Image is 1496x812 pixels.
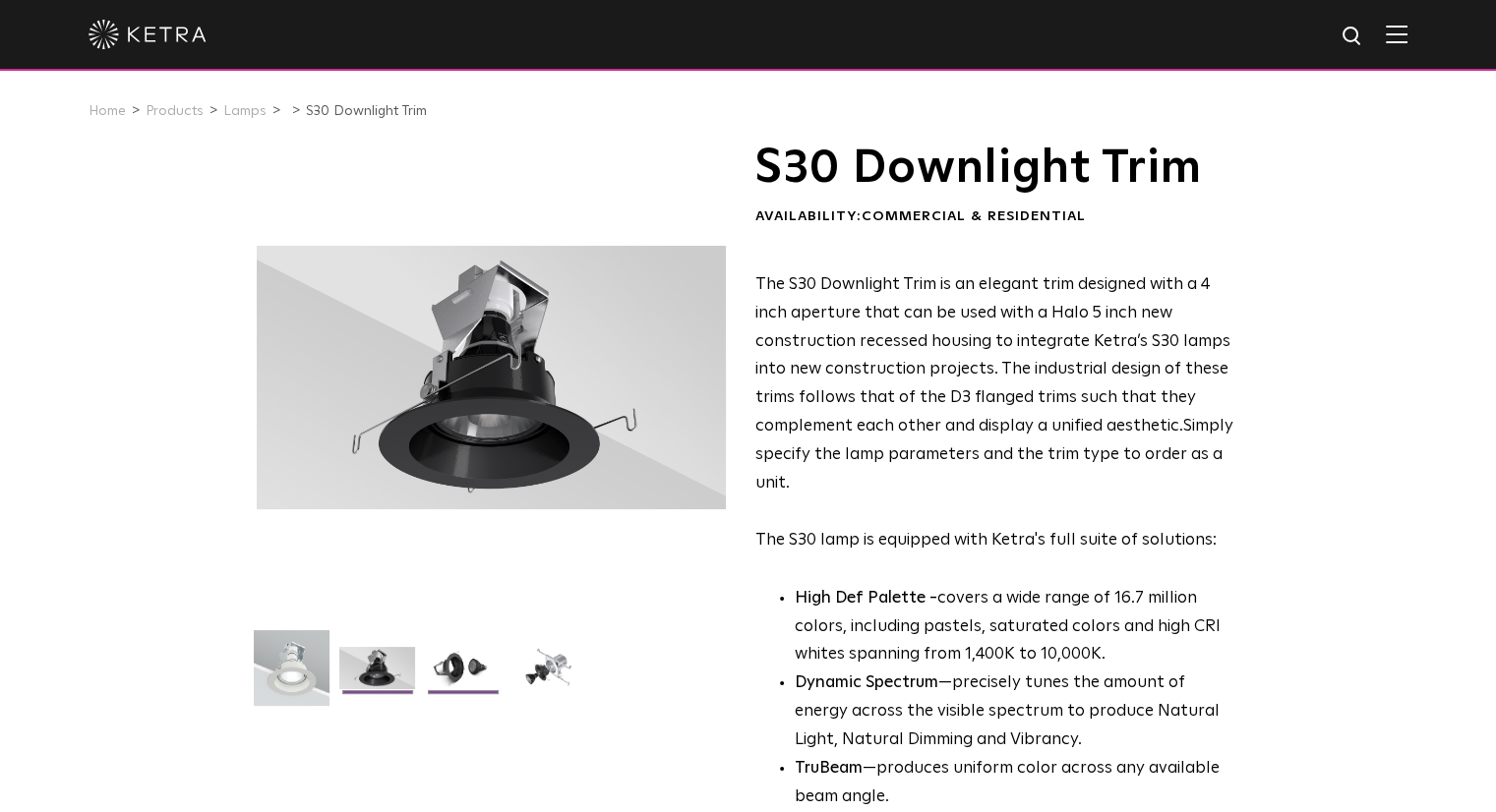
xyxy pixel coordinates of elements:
span: Simply specify the lamp parameters and the trim type to order as a unit.​ [755,418,1233,492]
img: search icon [1341,25,1365,49]
img: S30-DownlightTrim-2021-Web-Square [254,630,329,721]
img: Hamburger%20Nav.svg [1386,25,1407,43]
span: Commercial & Residential [862,209,1086,223]
img: S30 Halo Downlight_Exploded_Black [510,647,586,704]
strong: TruBeam [795,760,863,777]
a: Products [146,104,204,118]
img: S30 Halo Downlight_Table Top_Black [425,647,501,704]
a: Lamps [223,104,267,118]
p: The S30 lamp is equipped with Ketra's full suite of solutions: [755,271,1234,555]
li: —precisely tunes the amount of energy across the visible spectrum to produce Natural Light, Natur... [795,669,1234,755]
strong: Dynamic Spectrum [795,674,938,691]
span: The S30 Downlight Trim is an elegant trim designed with a 4 inch aperture that can be used with a... [755,276,1230,435]
a: S30 Downlight Trim [306,104,427,118]
img: S30 Halo Downlight_Hero_Black_Gradient [339,647,415,704]
img: ketra-logo-2019-white [89,20,207,49]
p: covers a wide range of 16.7 million colors, including pastels, saturated colors and high CRI whit... [795,585,1234,670]
li: —produces uniform color across any available beam angle. [795,755,1234,812]
a: Home [89,104,126,118]
strong: High Def Palette - [795,590,937,607]
h1: S30 Downlight Trim [755,144,1234,193]
div: Availability: [755,207,1234,227]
